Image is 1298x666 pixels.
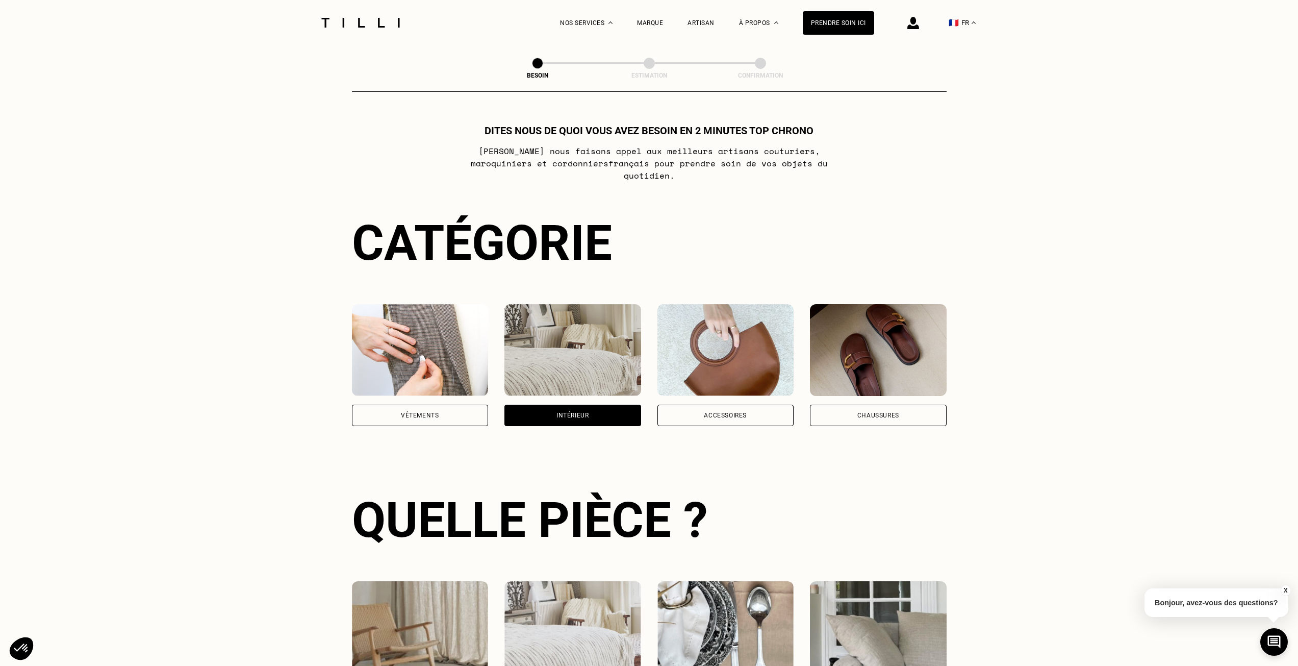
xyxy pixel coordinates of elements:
img: Chaussures [810,304,947,396]
h1: Dites nous de quoi vous avez besoin en 2 minutes top chrono [485,125,813,137]
a: Prendre soin ici [803,11,874,35]
a: Marque [637,19,663,27]
img: Vêtements [352,304,489,396]
div: Quelle pièce ? [352,491,947,549]
div: Confirmation [709,72,811,79]
p: Bonjour, avez-vous des questions? [1144,588,1288,617]
div: Estimation [598,72,700,79]
img: Intérieur [504,304,641,396]
span: 🇫🇷 [949,18,959,28]
div: Intérieur [556,412,589,418]
img: menu déroulant [972,21,976,24]
div: Catégorie [352,214,947,272]
img: Logo du service de couturière Tilli [318,18,403,28]
img: Accessoires [657,304,794,396]
img: Menu déroulant [608,21,613,24]
img: icône connexion [907,17,919,29]
a: Artisan [688,19,715,27]
div: Accessoires [704,412,747,418]
button: X [1280,585,1290,596]
img: Menu déroulant à propos [774,21,778,24]
div: Besoin [487,72,589,79]
div: Chaussures [857,412,899,418]
p: [PERSON_NAME] nous faisons appel aux meilleurs artisans couturiers , maroquiniers et cordonniers ... [447,145,851,182]
div: Vêtements [401,412,439,418]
